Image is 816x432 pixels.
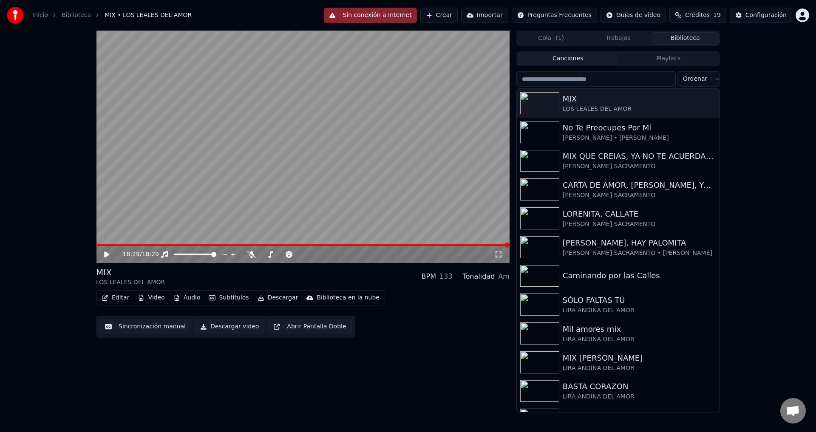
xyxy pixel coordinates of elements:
[713,11,721,20] span: 19
[134,292,168,304] button: Video
[420,8,458,23] button: Crear
[205,292,252,304] button: Subtítulos
[170,292,204,304] button: Audio
[254,292,302,304] button: Descargar
[563,220,716,229] div: [PERSON_NAME] SACRAMENTO
[618,53,719,65] button: Playlists
[268,319,351,334] button: Abrir Pantalla Doble
[461,8,508,23] button: Importar
[324,8,416,23] button: Sin conexión a Internet
[563,323,716,335] div: Mil amores mix
[518,32,585,45] button: Cola
[563,392,716,401] div: LIRA ANDINA DEL AMOR
[7,7,24,24] img: youka
[563,335,716,344] div: LIRA ANDINA DEL AMOR
[563,306,716,315] div: LIRA ANDINA DEL AMOR
[105,11,192,20] span: MIX • LOS LEALES DEL AMOR
[96,266,165,278] div: MIX
[669,8,726,23] button: Créditos19
[142,250,159,259] span: 18:29
[32,11,192,20] nav: breadcrumb
[563,237,716,249] div: [PERSON_NAME], HAY PALOMITA
[683,75,707,83] span: Ordenar
[62,11,91,20] a: Biblioteca
[512,8,597,23] button: Preguntas Frecuentes
[123,250,143,259] div: /
[730,8,792,23] button: Configuración
[563,381,716,392] div: BASTA CORAZON
[563,93,716,105] div: MIX
[463,271,495,282] div: Tonalidad
[563,364,716,373] div: LIRA ANDINA DEL AMOR
[518,53,618,65] button: Canciones
[685,11,710,20] span: Créditos
[652,32,719,45] button: Biblioteca
[555,34,564,42] span: ( 1 )
[98,292,133,304] button: Editar
[585,32,652,45] button: Trabajos
[563,162,716,171] div: [PERSON_NAME] SACRAMENTO
[563,270,716,282] div: Caminando por las Calles
[563,249,716,257] div: [PERSON_NAME] SACRAMENTO • [PERSON_NAME]
[317,294,380,302] div: Biblioteca en la nube
[99,319,191,334] button: Sincronización manual
[563,191,716,200] div: [PERSON_NAME] SACRAMENTO
[422,271,436,282] div: BPM
[563,150,716,162] div: MIX QUE CREIAS, YA NO TE ACUERDAS DE MI, QUE ME PASARA
[563,352,716,364] div: MIX [PERSON_NAME]
[563,134,716,142] div: [PERSON_NAME] • [PERSON_NAME]
[745,11,787,20] div: Configuración
[780,398,806,424] a: Chat abierto
[498,271,510,282] div: Am
[195,319,264,334] button: Descargar video
[563,179,716,191] div: CARTA DE AMOR, [PERSON_NAME], YA SE MARCHO
[563,122,716,134] div: No Te Preocupes Por Mí
[563,409,716,421] div: A LOS FILOS DE UN CUCHILLO
[563,105,716,113] div: LOS LEALES DEL AMOR
[563,294,716,306] div: SÓLO FALTAS TÚ
[96,278,165,287] div: LOS LEALES DEL AMOR
[123,250,140,259] span: 18:29
[563,208,716,220] div: LORENITA, CALLATE
[601,8,666,23] button: Guías de video
[32,11,48,20] a: Inicio
[439,271,453,282] div: 133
